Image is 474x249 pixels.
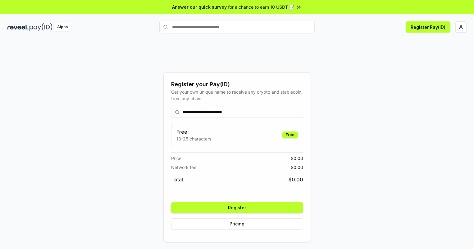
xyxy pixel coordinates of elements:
[289,176,303,183] span: $ 0.00
[30,23,52,31] img: pay_id
[291,164,303,171] span: $ 0.00
[171,155,181,162] span: Price
[171,80,303,89] div: Register your Pay(ID)
[171,89,303,102] div: Get your own unique name to receive any crypto and stablecoin, from any chain
[171,202,303,213] button: Register
[171,218,303,229] button: Pricing
[176,136,211,142] p: 13-25 characters
[54,23,71,31] div: Alpha
[406,21,450,33] button: Register Pay(ID)
[171,176,183,183] span: Total
[282,131,298,138] div: Free
[171,164,196,171] span: Network fee
[291,155,303,162] span: $ 0.00
[176,128,211,136] h3: Free
[228,4,294,10] span: for a chance to earn 10 USDT 📝
[172,4,227,10] span: Answer our quick survey
[7,23,28,31] img: reveel_dark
